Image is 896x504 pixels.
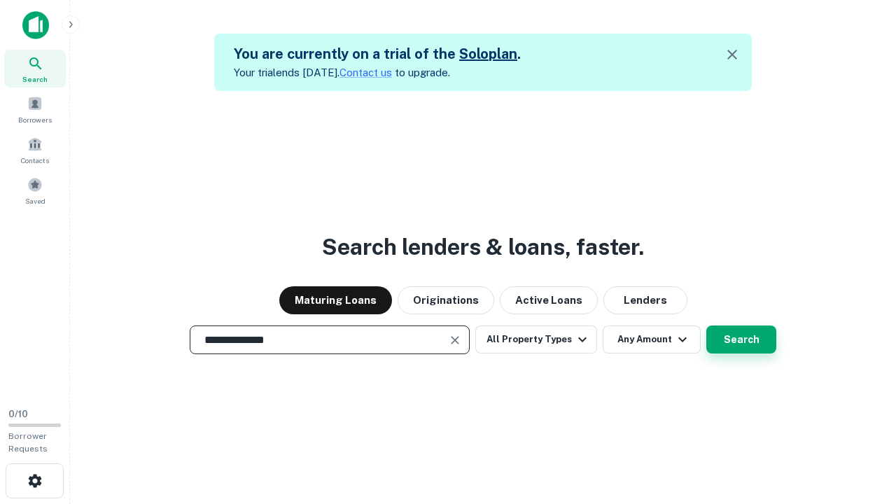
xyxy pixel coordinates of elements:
[445,330,465,350] button: Clear
[398,286,494,314] button: Originations
[603,325,701,353] button: Any Amount
[459,45,517,62] a: Soloplan
[339,66,392,78] a: Contact us
[25,195,45,206] span: Saved
[234,43,521,64] h5: You are currently on a trial of the .
[22,11,49,39] img: capitalize-icon.png
[22,73,48,85] span: Search
[279,286,392,314] button: Maturing Loans
[4,90,66,128] a: Borrowers
[4,131,66,169] a: Contacts
[18,114,52,125] span: Borrowers
[475,325,597,353] button: All Property Types
[603,286,687,314] button: Lenders
[234,64,521,81] p: Your trial ends [DATE]. to upgrade.
[706,325,776,353] button: Search
[8,409,28,419] span: 0 / 10
[8,431,48,454] span: Borrower Requests
[322,230,644,264] h3: Search lenders & loans, faster.
[21,155,49,166] span: Contacts
[500,286,598,314] button: Active Loans
[4,50,66,87] a: Search
[826,392,896,459] iframe: Chat Widget
[4,171,66,209] a: Saved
